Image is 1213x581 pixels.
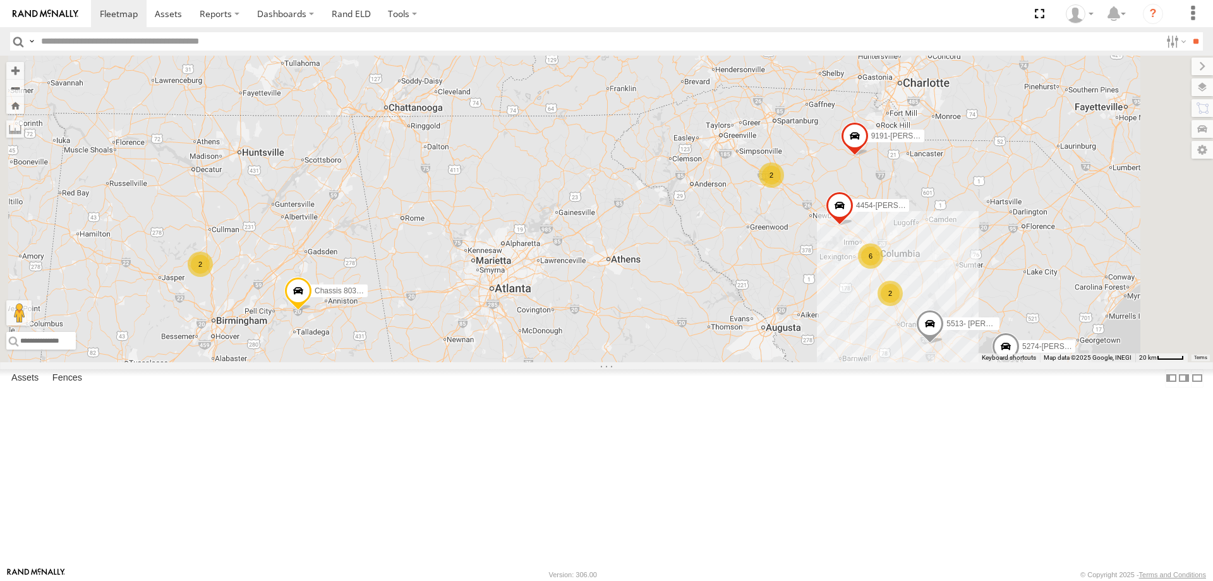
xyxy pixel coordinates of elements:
label: Fences [46,369,88,387]
label: Assets [5,369,45,387]
span: Map data ©2025 Google, INEGI [1044,354,1132,361]
label: Dock Summary Table to the Left [1165,369,1178,388]
button: Drag Pegman onto the map to open Street View [6,300,32,326]
button: Zoom Home [6,97,24,114]
span: 9191-[PERSON_NAME]([GEOGRAPHIC_DATA]) [871,131,1037,140]
div: Courtney Grier [1061,4,1098,23]
button: Keyboard shortcuts [982,353,1036,362]
span: 4454-[PERSON_NAME] [856,201,938,210]
label: Dock Summary Table to the Right [1178,369,1190,388]
div: © Copyright 2025 - [1080,571,1206,578]
label: Search Filter Options [1161,32,1188,51]
button: Zoom in [6,62,24,79]
label: Hide Summary Table [1191,369,1204,388]
span: 5274-[PERSON_NAME] Space [1022,342,1128,351]
button: Map Scale: 20 km per 39 pixels [1135,353,1188,362]
div: 2 [878,281,903,306]
div: 2 [759,162,784,188]
i: ? [1143,4,1163,24]
span: 20 km [1139,354,1157,361]
label: Measure [6,120,24,138]
label: Search Query [27,32,37,51]
span: 5513- [PERSON_NAME] [946,319,1030,328]
label: Map Settings [1192,141,1213,159]
img: rand-logo.svg [13,9,78,18]
div: 2 [188,252,213,277]
a: Terms and Conditions [1139,571,1206,578]
div: 6 [858,243,883,269]
a: Terms (opens in new tab) [1194,355,1207,360]
a: Visit our Website [7,568,65,581]
div: Version: 306.00 [549,571,597,578]
span: Chassis 803-[PERSON_NAME] [315,286,421,295]
button: Zoom out [6,79,24,97]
